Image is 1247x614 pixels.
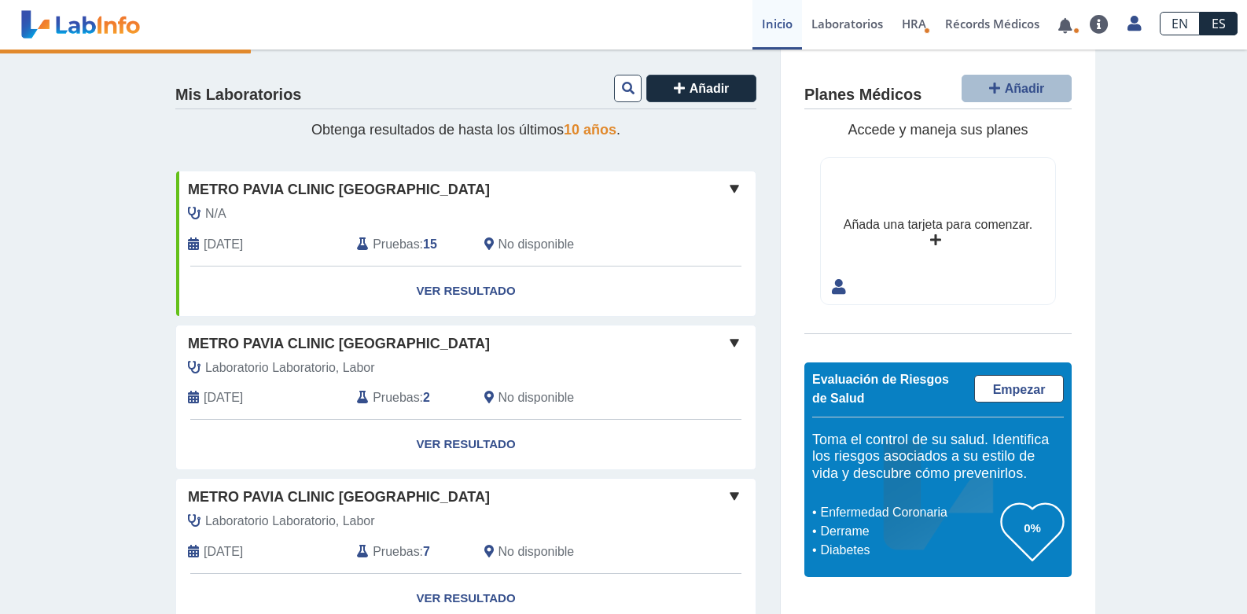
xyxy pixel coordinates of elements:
span: Pruebas [373,235,419,254]
span: No disponible [498,388,575,407]
h3: 0% [1001,518,1064,538]
li: Diabetes [816,541,1001,560]
h5: Toma el control de su salud. Identifica los riesgos asociados a su estilo de vida y descubre cómo... [812,432,1064,483]
div: : [345,388,472,407]
span: Metro Pavia Clinic [GEOGRAPHIC_DATA] [188,333,490,355]
li: Enfermedad Coronaria [816,503,1001,522]
span: 2025-09-26 [204,388,243,407]
span: Añadir [1005,82,1045,95]
span: HRA [902,16,926,31]
span: No disponible [498,235,575,254]
span: Accede y maneja sus planes [848,122,1028,138]
span: 2025-07-09 [204,542,243,561]
div: Añada una tarjeta para comenzar. [844,215,1032,234]
span: Empezar [993,383,1046,396]
a: EN [1160,12,1200,35]
a: Empezar [974,375,1064,403]
b: 15 [423,237,437,251]
span: Metro Pavia Clinic [GEOGRAPHIC_DATA] [188,179,490,200]
button: Añadir [962,75,1072,102]
h4: Mis Laboratorios [175,86,301,105]
span: Metro Pavia Clinic [GEOGRAPHIC_DATA] [188,487,490,508]
span: Laboratorio Laboratorio, Labor [205,512,375,531]
span: Obtenga resultados de hasta los últimos . [311,122,620,138]
div: : [345,542,472,561]
li: Derrame [816,522,1001,541]
span: No disponible [498,542,575,561]
a: ES [1200,12,1238,35]
button: Añadir [646,75,756,102]
div: : [345,235,472,254]
span: N/A [205,204,226,223]
a: Ver Resultado [176,420,756,469]
h4: Planes Médicos [804,86,921,105]
b: 7 [423,545,430,558]
span: 2025-03-11 [204,235,243,254]
span: Añadir [690,82,730,95]
span: Laboratorio Laboratorio, Labor [205,358,375,377]
span: Pruebas [373,542,419,561]
span: Pruebas [373,388,419,407]
span: Evaluación de Riesgos de Salud [812,373,949,405]
b: 2 [423,391,430,404]
span: 10 años [564,122,616,138]
a: Ver Resultado [176,267,756,316]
